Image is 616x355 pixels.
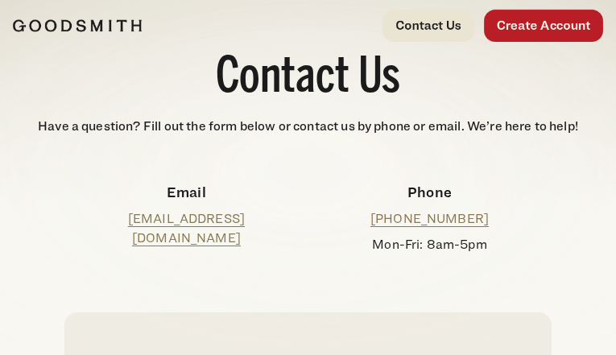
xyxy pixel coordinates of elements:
a: Create Account [484,10,603,42]
a: Contact Us [382,10,474,42]
a: [PHONE_NUMBER] [370,211,489,226]
h4: Email [77,181,295,203]
a: [EMAIL_ADDRESS][DOMAIN_NAME] [128,211,245,246]
p: Mon-Fri: 8am-5pm [320,235,538,254]
h4: Phone [320,181,538,203]
img: Goodsmith [13,19,142,32]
